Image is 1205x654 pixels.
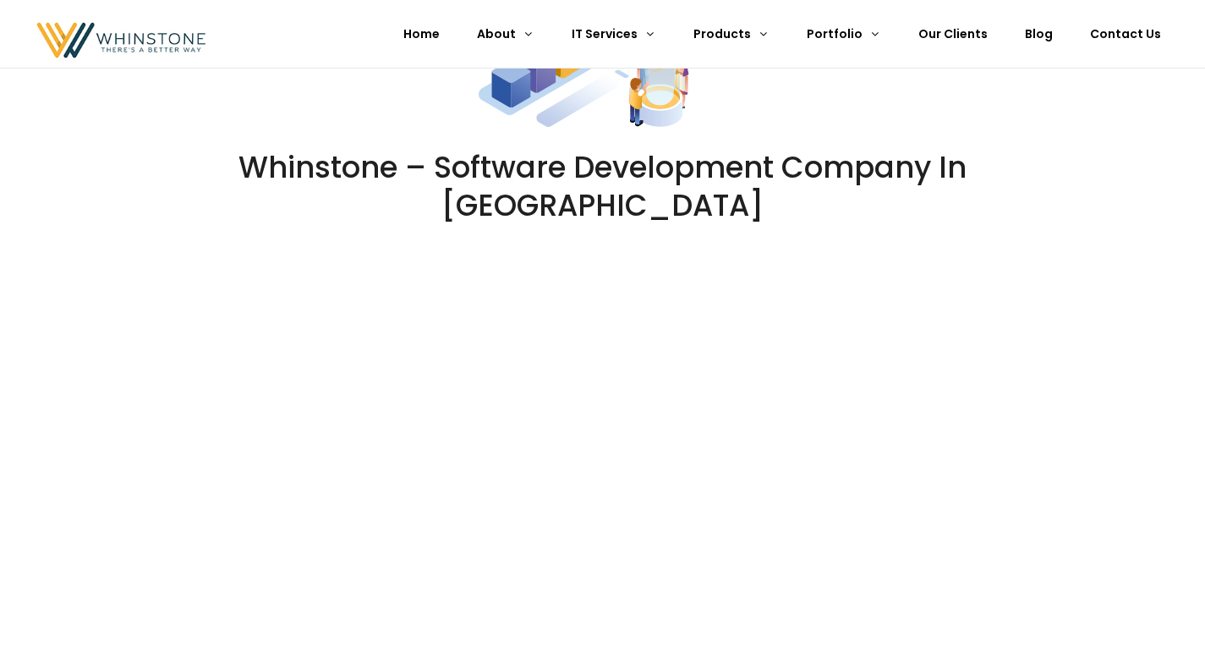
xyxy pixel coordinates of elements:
iframe: Chat Widget [1120,573,1205,654]
span: Products [693,25,751,42]
span: Contact Us [1090,25,1161,42]
span: Blog [1025,25,1053,42]
span: Our Clients [918,25,988,42]
h2: Whinstone – Software Development Company in [GEOGRAPHIC_DATA] [205,148,1000,224]
span: IT Services [572,25,638,42]
span: Home [403,25,440,42]
span: Portfolio [807,25,863,42]
span: About [477,25,516,42]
